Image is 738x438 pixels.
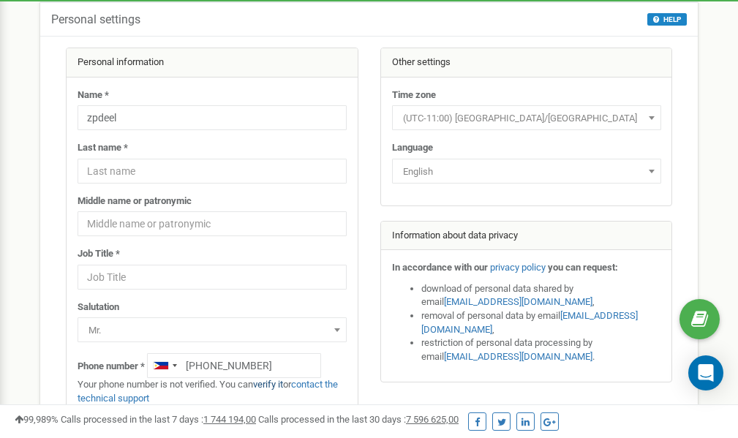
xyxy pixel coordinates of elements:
[421,282,661,309] li: download of personal data shared by email ,
[444,351,592,362] a: [EMAIL_ADDRESS][DOMAIN_NAME]
[490,262,546,273] a: privacy policy
[392,105,661,130] span: (UTC-11:00) Pacific/Midway
[83,320,342,341] span: Mr.
[78,301,119,314] label: Salutation
[406,414,459,425] u: 7 596 625,00
[61,414,256,425] span: Calls processed in the last 7 days :
[647,13,687,26] button: HELP
[421,310,638,335] a: [EMAIL_ADDRESS][DOMAIN_NAME]
[397,162,656,182] span: English
[548,262,618,273] strong: you can request:
[203,414,256,425] u: 1 744 194,00
[444,296,592,307] a: [EMAIL_ADDRESS][DOMAIN_NAME]
[78,211,347,236] input: Middle name or patronymic
[78,360,145,374] label: Phone number *
[421,336,661,363] li: restriction of personal data processing by email .
[392,141,433,155] label: Language
[148,354,181,377] div: Telephone country code
[67,48,358,78] div: Personal information
[78,88,109,102] label: Name *
[392,159,661,184] span: English
[253,379,283,390] a: verify it
[78,265,347,290] input: Job Title
[78,317,347,342] span: Mr.
[15,414,59,425] span: 99,989%
[78,247,120,261] label: Job Title *
[51,13,140,26] h5: Personal settings
[78,141,128,155] label: Last name *
[78,195,192,208] label: Middle name or patronymic
[78,379,338,404] a: contact the technical support
[397,108,656,129] span: (UTC-11:00) Pacific/Midway
[392,88,436,102] label: Time zone
[392,262,488,273] strong: In accordance with our
[147,353,321,378] input: +1-800-555-55-55
[78,159,347,184] input: Last name
[688,355,723,390] div: Open Intercom Messenger
[381,222,672,251] div: Information about data privacy
[258,414,459,425] span: Calls processed in the last 30 days :
[78,105,347,130] input: Name
[78,378,347,405] p: Your phone number is not verified. You can or
[381,48,672,78] div: Other settings
[421,309,661,336] li: removal of personal data by email ,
